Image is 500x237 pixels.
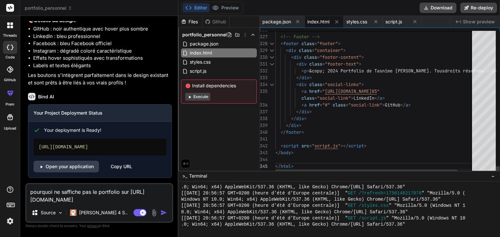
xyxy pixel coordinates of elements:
span: " [338,143,340,149]
span: script.js [314,143,338,149]
span: class [304,54,317,60]
div: 342 [260,143,267,149]
div: Click to collapse the range. [268,54,276,61]
span: </ [286,122,291,128]
div: 333 [260,74,267,81]
span: index.html [307,19,329,25]
span: = [322,81,325,87]
span: > [301,129,304,135]
span: footer [286,129,301,135]
span: " "Mozilla/5.0 (Windows NT 10 [386,215,465,221]
div: [URL][DOMAIN_NAME] [34,139,166,156]
span: </ [291,116,296,121]
span: /script.js [359,215,386,221]
span: portfolio_personnel [25,5,72,11]
span: GET [348,190,356,196]
span: styles.css [346,19,367,25]
span: >_ [182,173,187,179]
span: > [291,150,294,156]
div: 329 [260,47,267,54]
p: Source [41,209,56,216]
button: Execute [185,93,210,101]
img: icon [160,209,167,216]
div: Click to collapse the range. [268,47,276,54]
span: package.json [262,19,291,25]
div: 334 [260,81,267,88]
strong: Détails du design [34,17,75,23]
span: "footer-text" [325,61,359,67]
span: = [312,47,314,53]
label: code [6,55,15,60]
span: < [291,54,294,60]
div: 339 [260,122,267,129]
div: Click to collapse the range. [268,40,276,47]
div: Files [178,19,202,25]
span: privacy [87,224,99,228]
span: /styles.css [359,203,389,209]
span: > [309,109,312,115]
button: Re-deploy [460,3,497,13]
div: 327 [260,33,267,40]
span: > [359,61,361,67]
div: 336 [260,102,267,108]
span: href [309,102,320,108]
span: Terminal [189,173,207,179]
div: Click to collapse the range. [268,81,276,88]
span: ></ [340,143,348,149]
div: 331 [260,61,267,68]
span: "social-links" [325,81,361,87]
span: > [307,68,309,74]
li: LinkedIn : bleu professionnel [33,33,172,40]
div: 340 [260,129,267,136]
div: Github [202,19,229,25]
span: > [382,95,385,101]
span: &copy; 2024 Portfolio de Tasnime [PERSON_NAME]. Tous [309,68,445,74]
span: href [309,88,320,94]
span: </ [374,95,380,101]
div: Click to collapse the range. [268,61,276,68]
p: [PERSON_NAME] 4 S.. [79,209,128,216]
label: prem [6,102,14,107]
span: > [351,95,354,101]
span: "footer-content" [320,54,361,60]
button: − [490,171,496,181]
span: </ [275,163,281,169]
span: [URL][DOMAIN_NAME] [325,88,372,94]
h6: Bind AI [38,94,54,100]
span: a [406,102,408,108]
span: "#" [322,102,330,108]
span: " [312,143,314,149]
span: .0; Win64; x64) AppleWebKit/537.36 (KHTML, like Gecko) Chrome/[URL] Safari/537.36" [181,221,405,228]
span: > [364,143,367,149]
span: 85 [372,88,377,94]
span: " [322,88,325,94]
span: src [301,143,309,149]
span: a [304,88,307,94]
span: = [317,54,320,60]
span: > [338,41,340,46]
span: > [361,54,364,60]
label: threads [3,33,17,38]
span: class [301,95,314,101]
span: [[DATE] 20:56:57 GMT+0200 (heure d’été d’Europe centrale)] " [181,190,348,196]
span: "social-link" [317,95,351,101]
span: class [309,61,322,67]
li: Facebook : bleu Facebook officiel [33,40,172,47]
span: script.js [385,19,402,25]
span: GET [348,215,356,221]
button: Download [420,3,456,13]
span: GET [348,203,356,209]
span: − [491,173,495,179]
span: < [281,41,283,46]
span: div [301,75,309,81]
span: p [304,68,307,74]
div: 341 [260,136,267,143]
span: GitHub [385,102,400,108]
span: < [296,81,299,87]
div: 345 [260,163,267,170]
span: script.js [189,67,207,75]
span: LinkedIn [354,95,374,101]
span: <!-- Footer --> [281,34,320,40]
span: droits réservés. [445,68,486,74]
img: Pick Models [58,210,63,216]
